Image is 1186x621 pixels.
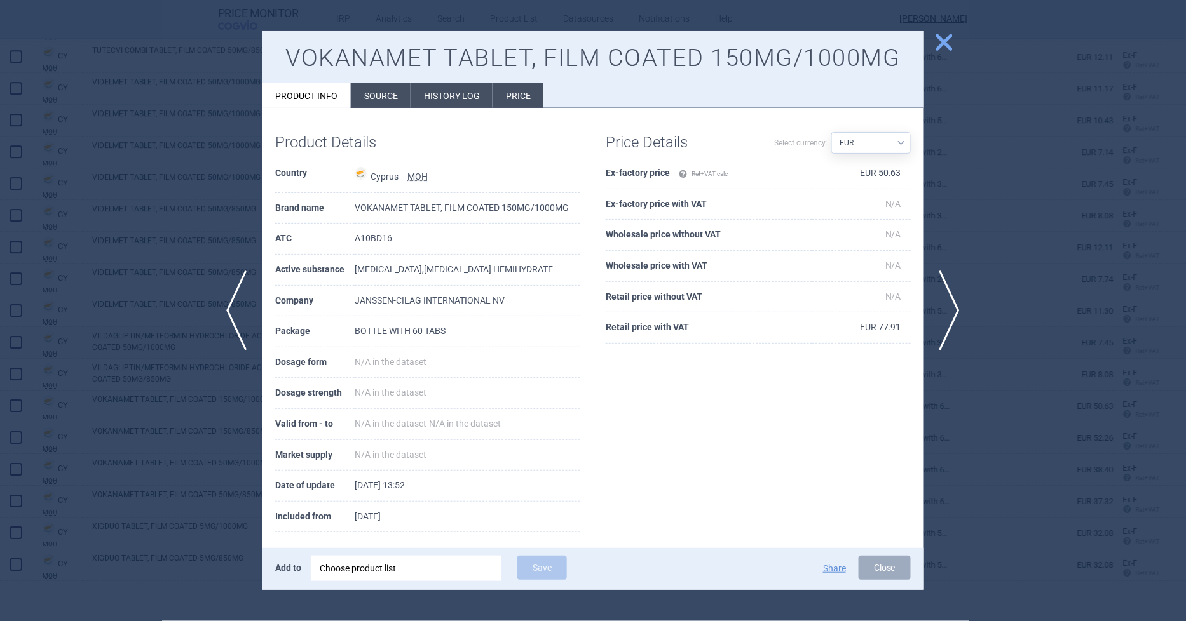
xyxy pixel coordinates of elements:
td: - [355,409,580,440]
span: N/A in the dataset [355,450,426,460]
td: VOKANAMET TABLET, FILM COATED 150MG/1000MG [355,193,580,224]
span: N/A in the dataset [355,418,426,429]
label: Select currency: [774,132,828,154]
th: Date of update [275,471,355,502]
span: N/A [885,199,901,209]
button: Share [823,564,846,573]
td: A10BD16 [355,224,580,255]
li: Source [351,83,411,108]
th: Wholesale price with VAT [606,251,812,282]
h1: Price Details [606,133,758,152]
td: [MEDICAL_DATA],[MEDICAL_DATA] HEMIHYDRATE [355,255,580,286]
th: Included from [275,502,355,533]
th: Retail price without VAT [606,282,812,313]
th: Dosage form [275,347,355,378]
img: Cyprus [355,167,367,180]
li: History log [411,83,493,108]
p: Add to [275,556,301,580]
th: Market supply [275,440,355,471]
th: Ex-factory price [606,158,812,189]
td: [DATE] 13:52 [355,471,580,502]
th: Ex-factory price with VAT [606,189,812,220]
span: N/A in the dataset [429,418,501,429]
td: Cyprus — [355,158,580,193]
th: Brand name [275,193,355,224]
th: Company [275,286,355,317]
th: Retail price with VAT [606,312,812,344]
abbr: MOH — Pharmaceutical Price List published by the Ministry of Health, Cyprus. [407,171,428,182]
button: Close [859,556,911,580]
h1: Product Details [275,133,428,152]
th: Package [275,316,355,347]
span: N/A [885,229,901,239]
td: JANSSEN-CILAG INTERNATIONAL NV [355,286,580,317]
button: Save [517,556,567,580]
div: Choose product list [311,556,501,581]
td: EUR 50.63 [812,158,911,189]
span: N/A in the dataset [355,357,426,367]
span: N/A in the dataset [355,387,426,397]
th: Valid from - to [275,409,355,440]
th: ATC [275,224,355,255]
td: EUR 77.91 [812,312,911,344]
th: Active substance [275,255,355,286]
li: Product info [262,83,351,108]
th: Wholesale price without VAT [606,220,812,251]
td: BOTTLE WITH 60 TABS [355,316,580,347]
th: Country [275,158,355,193]
h1: VOKANAMET TABLET, FILM COATED 150MG/1000MG [275,44,911,73]
span: N/A [885,260,901,270]
th: Dosage strength [275,378,355,409]
span: Ret+VAT calc [679,170,728,177]
span: N/A [885,291,901,302]
td: [DATE] [355,502,580,533]
li: Price [493,83,543,108]
div: Choose product list [320,556,493,581]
